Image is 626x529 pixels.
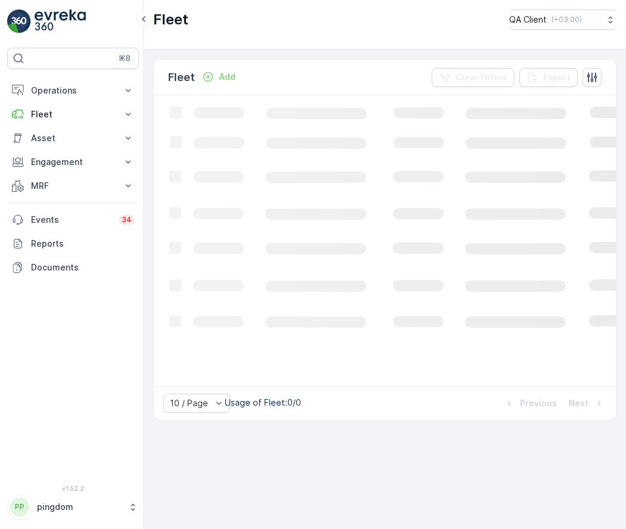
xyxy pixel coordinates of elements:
[168,69,195,86] p: Fleet
[509,14,547,26] p: QA Client
[509,10,616,30] button: QA Client(+03:00)
[10,497,29,516] div: PP
[7,102,139,126] button: Fleet
[7,485,139,492] span: v 1.52.2
[31,156,115,168] p: Engagement
[7,256,139,279] a: Documents
[7,208,139,232] a: Events34
[519,68,578,87] button: Export
[543,71,571,83] p: Export
[7,10,31,33] img: logo
[31,85,115,97] p: Operations
[551,15,582,24] p: ( +03:00 )
[31,238,134,250] p: Reports
[31,132,115,144] p: Asset
[7,494,139,519] button: PPpingdom
[35,10,86,33] img: logo_light-DOdMpM7g.png
[31,214,112,226] p: Events
[455,71,507,83] p: Clear Filters
[7,150,139,174] button: Engagement
[31,262,134,273] p: Documents
[7,174,139,198] button: MRF
[502,396,558,410] button: Previous
[219,71,235,83] p: Add
[122,215,132,225] p: 34
[153,10,188,29] p: Fleet
[520,397,557,409] p: Previous
[7,126,139,150] button: Asset
[569,397,588,409] p: Next
[31,180,115,192] p: MRF
[197,70,240,84] button: Add
[7,232,139,256] a: Reports
[119,54,131,63] p: ⌘B
[37,501,122,513] p: pingdom
[31,108,115,120] p: Fleet
[225,397,301,409] p: Usage of Fleet : 0/0
[7,79,139,102] button: Operations
[432,68,515,87] button: Clear Filters
[568,396,606,410] button: Next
